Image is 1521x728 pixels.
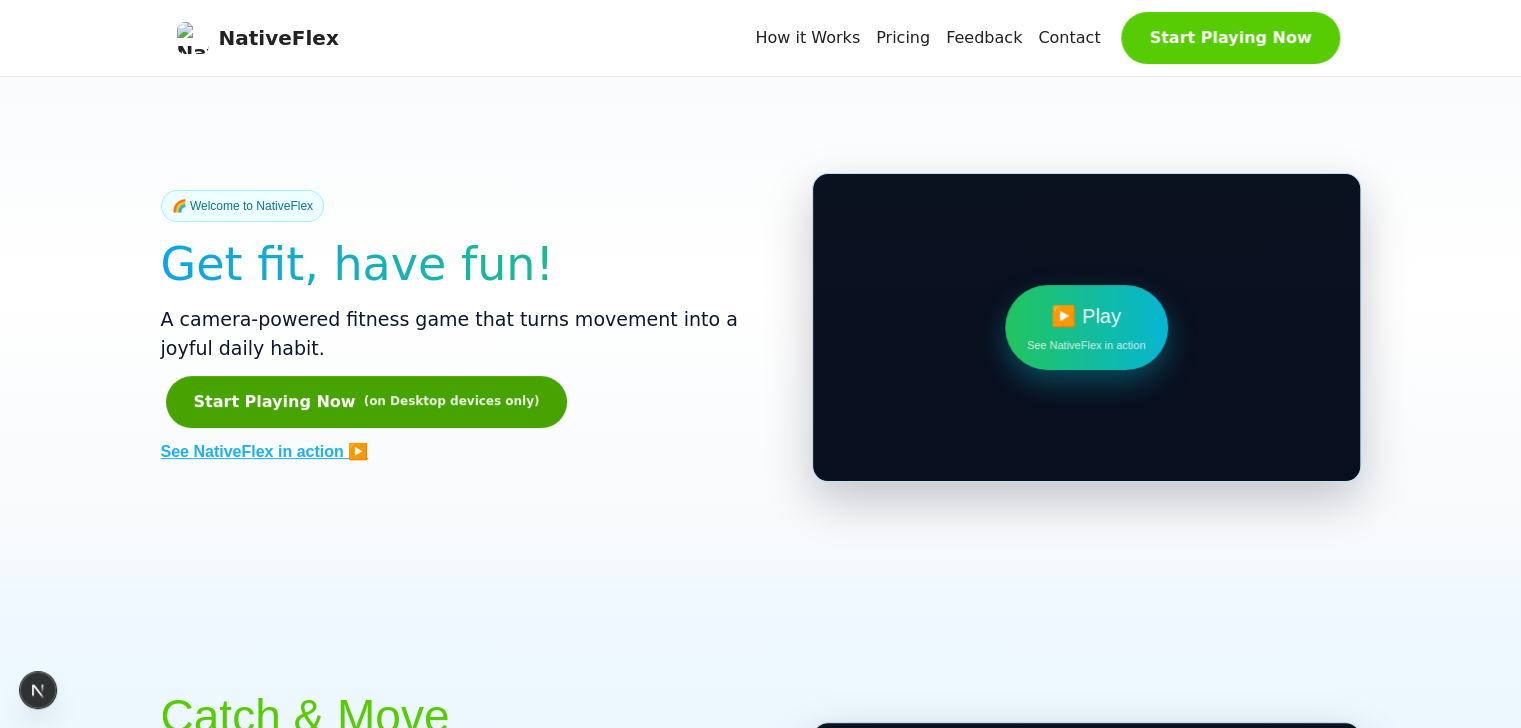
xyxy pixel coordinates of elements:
a: Contact [1038,26,1100,50]
a: See NativeFlex in action ▶️ [161,440,369,464]
div: Play video [813,174,1360,481]
a: How it Works [755,26,860,50]
p: A camera-powered fitness game that turns movement into a joyful daily habit. [161,305,764,362]
span: Start Playing Now [194,390,356,414]
h1: Get fit, have fun! [161,230,764,299]
span: See NativeFlex in action [1027,337,1146,354]
span: (on Desktop devices only) [364,392,540,410]
div: 🌈 Welcome to NativeFlex [161,190,325,222]
button: ▶️ PlaySee NativeFlex in action [1005,285,1168,370]
img: NativeFlex logo [177,22,209,54]
a: Pricing [876,26,930,50]
button: Start Playing Now [166,376,568,428]
button: Start Playing Now [1121,12,1339,64]
span: NativeFlex [219,23,339,53]
a: Feedback [946,26,1022,50]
